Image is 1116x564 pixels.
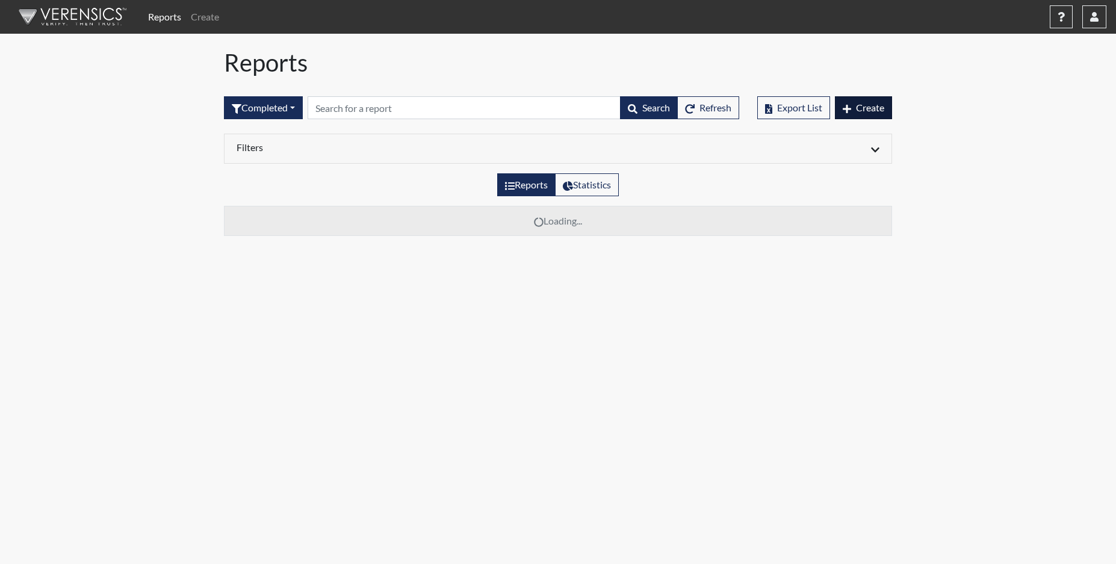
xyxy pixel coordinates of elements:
[856,102,884,113] span: Create
[777,102,822,113] span: Export List
[225,206,892,236] td: Loading...
[699,102,731,113] span: Refresh
[308,96,621,119] input: Search by Registration ID, Interview Number, or Investigation Name.
[224,48,892,77] h1: Reports
[186,5,224,29] a: Create
[677,96,739,119] button: Refresh
[228,141,888,156] div: Click to expand/collapse filters
[224,96,303,119] button: Completed
[555,173,619,196] label: View statistics about completed interviews
[757,96,830,119] button: Export List
[497,173,556,196] label: View the list of reports
[835,96,892,119] button: Create
[237,141,549,153] h6: Filters
[620,96,678,119] button: Search
[224,96,303,119] div: Filter by interview status
[642,102,670,113] span: Search
[143,5,186,29] a: Reports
